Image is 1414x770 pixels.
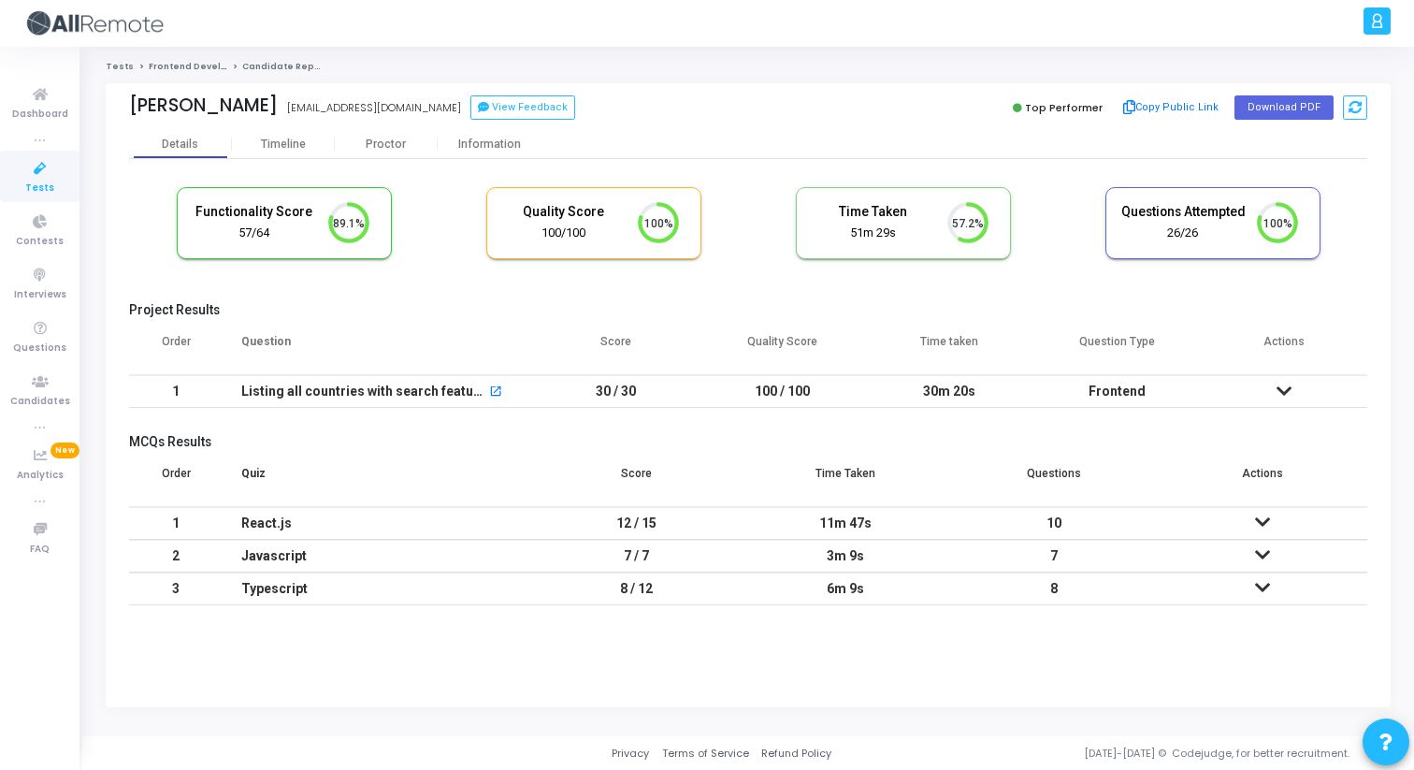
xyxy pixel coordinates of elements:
[12,107,68,123] span: Dashboard
[13,341,66,356] span: Questions
[192,225,317,242] div: 57/64
[761,746,831,762] a: Refund Policy
[700,323,867,375] th: Quality Score
[129,573,223,605] td: 3
[1025,100,1103,115] span: Top Performer
[811,225,936,242] div: 51m 29s
[106,61,1391,73] nav: breadcrumb
[192,204,317,220] h5: Functionality Score
[129,540,223,573] td: 2
[223,323,532,375] th: Question
[10,394,70,410] span: Candidates
[241,541,513,572] div: Javascript
[1033,323,1201,375] th: Question Type
[261,138,306,152] div: Timeline
[14,287,66,303] span: Interviews
[811,204,936,220] h5: Time Taken
[287,100,461,116] div: [EMAIL_ADDRESS][DOMAIN_NAME]
[741,455,949,507] th: Time Taken
[532,375,700,408] td: 30 / 30
[759,508,931,539] div: 11m 47s
[532,540,741,573] td: 7 / 7
[129,434,1367,450] h5: MCQs Results
[241,574,513,604] div: Typescript
[950,455,1159,507] th: Questions
[501,204,627,220] h5: Quality Score
[129,94,278,116] div: [PERSON_NAME]
[1234,95,1334,120] button: Download PDF
[1120,225,1246,242] div: 26/26
[1118,94,1225,122] button: Copy Public Link
[532,455,741,507] th: Score
[489,386,502,400] mat-icon: open_in_new
[759,541,931,572] div: 3m 9s
[335,138,438,152] div: Proctor
[532,507,741,540] td: 12 / 15
[241,376,486,407] div: Listing all countries with search feature
[129,302,1367,318] h5: Project Results
[950,507,1159,540] td: 10
[149,61,264,72] a: Frontend Developer (L4)
[662,746,749,762] a: Terms of Service
[242,61,328,72] span: Candidate Report
[30,542,50,558] span: FAQ
[25,181,54,196] span: Tests
[1033,375,1201,408] td: Frontend
[438,138,541,152] div: Information
[1159,455,1367,507] th: Actions
[16,234,64,250] span: Contests
[50,443,79,458] span: New
[501,225,627,242] div: 100/100
[470,95,575,120] button: View Feedback
[700,375,867,408] td: 100 / 100
[129,323,223,375] th: Order
[23,5,164,42] img: logo
[1200,323,1367,375] th: Actions
[106,61,134,72] a: Tests
[17,468,64,484] span: Analytics
[831,746,1391,762] div: [DATE]-[DATE] © Codejudge, for better recruitment.
[129,507,223,540] td: 1
[241,508,513,539] div: React.js
[1120,204,1246,220] h5: Questions Attempted
[612,746,649,762] a: Privacy
[129,375,223,408] td: 1
[950,573,1159,605] td: 8
[759,574,931,604] div: 6m 9s
[866,375,1033,408] td: 30m 20s
[129,455,223,507] th: Order
[223,455,532,507] th: Quiz
[866,323,1033,375] th: Time taken
[950,540,1159,573] td: 7
[162,138,198,152] div: Details
[532,323,700,375] th: Score
[532,573,741,605] td: 8 / 12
